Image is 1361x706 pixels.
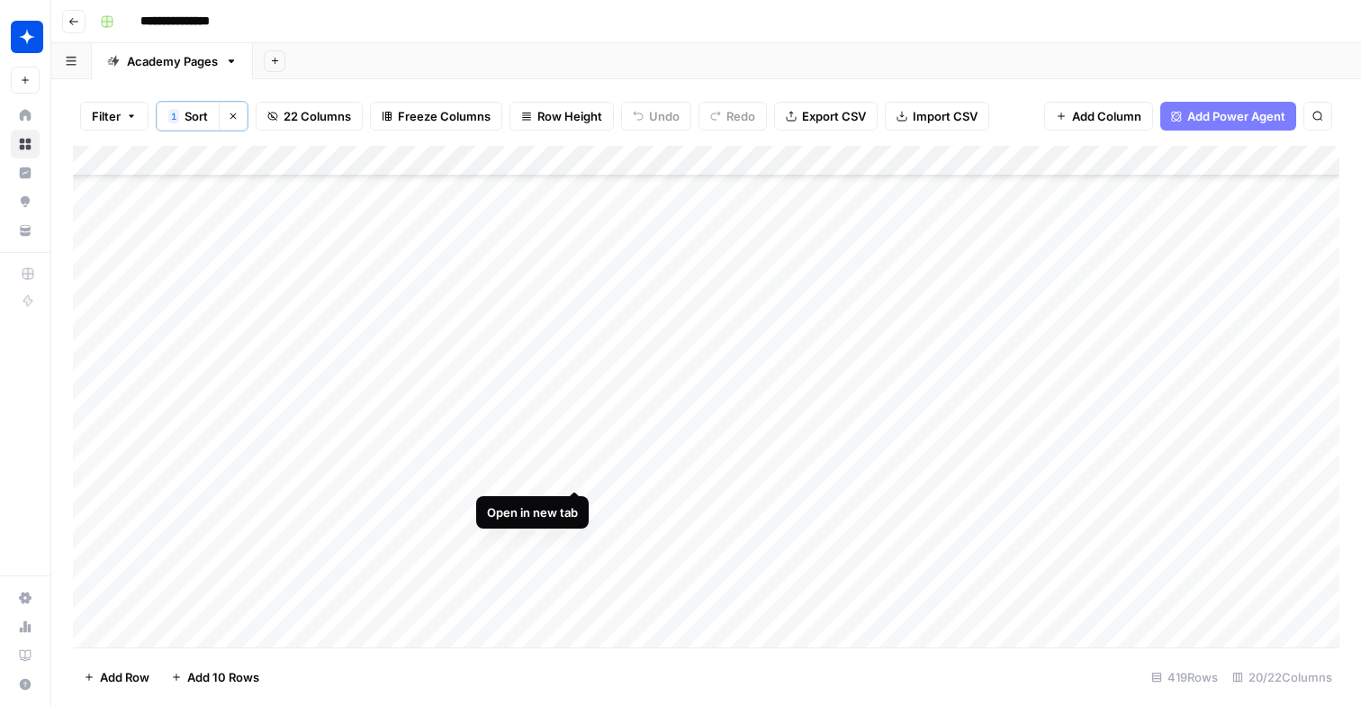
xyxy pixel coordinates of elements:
[913,107,978,125] span: Import CSV
[92,107,121,125] span: Filter
[187,668,259,686] span: Add 10 Rows
[11,187,40,216] a: Opportunities
[1160,102,1296,131] button: Add Power Agent
[726,107,755,125] span: Redo
[370,102,502,131] button: Freeze Columns
[73,663,160,692] button: Add Row
[11,216,40,245] a: Your Data
[100,668,149,686] span: Add Row
[157,102,219,131] button: 1Sort
[398,107,491,125] span: Freeze Columns
[185,107,208,125] span: Sort
[11,584,40,612] a: Settings
[92,43,253,79] a: Academy Pages
[1225,663,1339,692] div: 20/22 Columns
[11,14,40,59] button: Workspace: Wiz
[127,52,218,70] div: Academy Pages
[168,109,179,123] div: 1
[171,109,176,123] span: 1
[885,102,989,131] button: Import CSV
[774,102,878,131] button: Export CSV
[802,107,866,125] span: Export CSV
[11,158,40,187] a: Insights
[537,107,602,125] span: Row Height
[284,107,351,125] span: 22 Columns
[1044,102,1153,131] button: Add Column
[1187,107,1285,125] span: Add Power Agent
[11,612,40,641] a: Usage
[11,21,43,53] img: Wiz Logo
[80,102,149,131] button: Filter
[621,102,691,131] button: Undo
[699,102,767,131] button: Redo
[509,102,614,131] button: Row Height
[1144,663,1225,692] div: 419 Rows
[11,130,40,158] a: Browse
[11,641,40,670] a: Learning Hub
[1072,107,1141,125] span: Add Column
[649,107,680,125] span: Undo
[487,503,578,521] div: Open in new tab
[11,101,40,130] a: Home
[11,670,40,699] button: Help + Support
[256,102,363,131] button: 22 Columns
[160,663,270,692] button: Add 10 Rows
